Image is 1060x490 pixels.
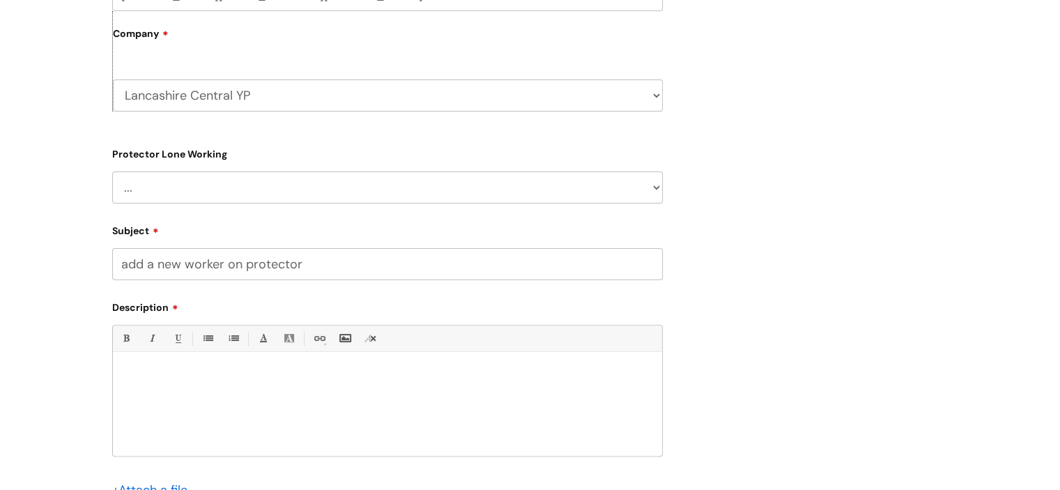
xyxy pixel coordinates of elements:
a: Italic (Ctrl-I) [143,330,160,347]
label: Description [112,297,663,314]
a: Font Color [254,330,272,347]
label: Protector Lone Working [112,146,663,160]
a: Insert Image... [336,330,353,347]
a: Bold (Ctrl-B) [117,330,135,347]
a: • Unordered List (Ctrl-Shift-7) [199,330,216,347]
a: 1. Ordered List (Ctrl-Shift-8) [224,330,242,347]
a: Back Color [280,330,298,347]
a: Link [310,330,328,347]
label: Subject [112,220,663,237]
label: Company [113,23,663,54]
a: Remove formatting (Ctrl-\) [362,330,379,347]
a: Underline(Ctrl-U) [169,330,186,347]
